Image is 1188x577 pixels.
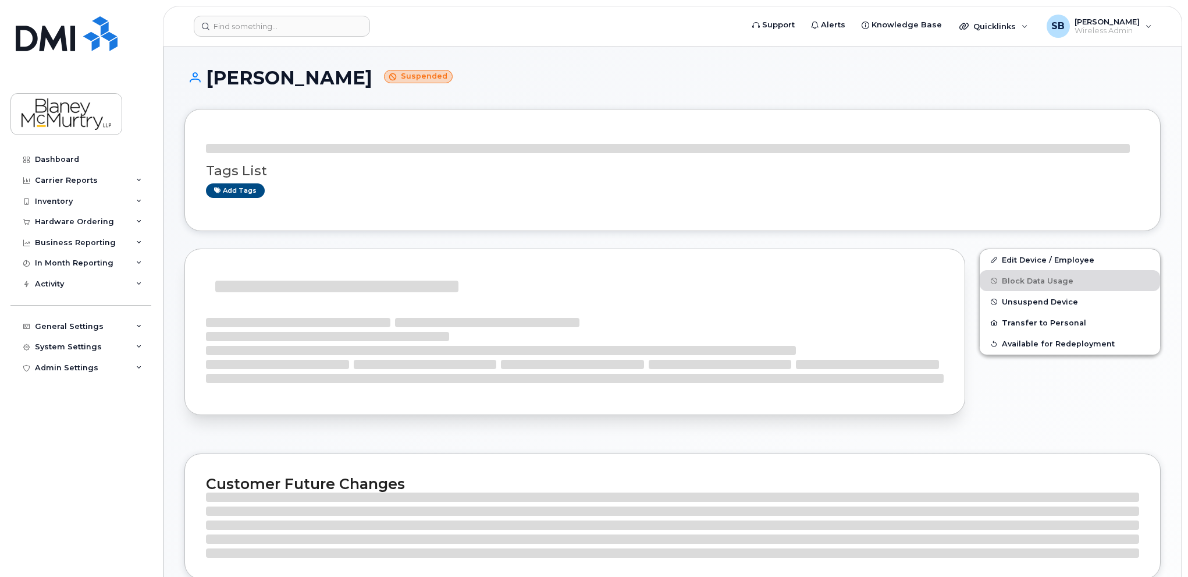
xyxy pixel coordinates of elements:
button: Unsuspend Device [980,291,1160,312]
a: Add tags [206,183,265,198]
span: Available for Redeployment [1002,339,1115,348]
button: Transfer to Personal [980,312,1160,333]
h2: Customer Future Changes [206,475,1139,493]
a: Edit Device / Employee [980,249,1160,270]
small: Suspended [384,70,453,83]
h3: Tags List [206,164,1139,178]
h1: [PERSON_NAME] [184,68,1161,88]
button: Available for Redeployment [980,333,1160,354]
span: Unsuspend Device [1002,298,1078,306]
button: Block Data Usage [980,270,1160,291]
